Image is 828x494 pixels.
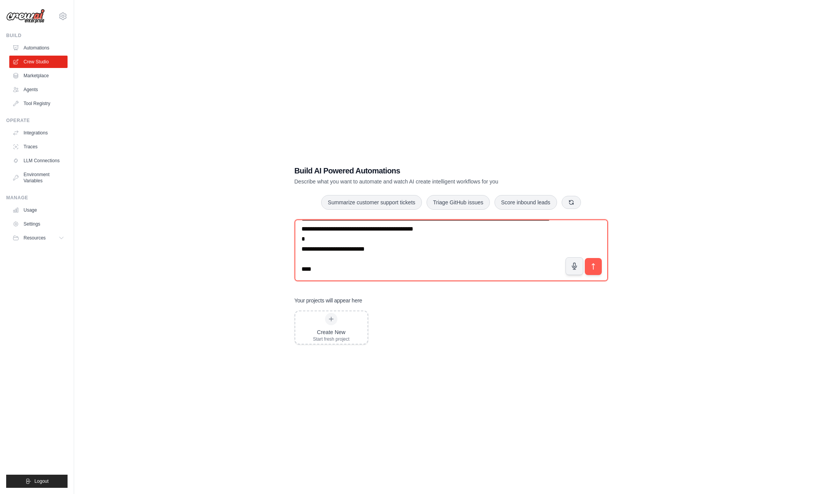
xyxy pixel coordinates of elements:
button: Score inbound leads [494,195,557,210]
button: Get new suggestions [562,196,581,209]
a: Environment Variables [9,168,68,187]
button: Triage GitHub issues [427,195,490,210]
button: Click to speak your automation idea [566,257,583,275]
button: Summarize customer support tickets [321,195,422,210]
div: Manage [6,195,68,201]
a: LLM Connections [9,154,68,167]
button: Resources [9,232,68,244]
span: Logout [34,478,49,484]
a: Integrations [9,127,68,139]
h3: Your projects will appear here [295,297,362,304]
iframe: Chat Widget [789,457,828,494]
a: Agents [9,83,68,96]
a: Traces [9,141,68,153]
img: Logo [6,9,45,24]
div: Build [6,32,68,39]
div: Start fresh project [313,336,350,342]
p: Describe what you want to automate and watch AI create intelligent workflows for you [295,178,554,185]
a: Marketplace [9,70,68,82]
div: Create New [313,328,350,336]
a: Automations [9,42,68,54]
span: Resources [24,235,46,241]
h1: Build AI Powered Automations [295,165,554,176]
a: Tool Registry [9,97,68,110]
div: Operate [6,117,68,124]
a: Crew Studio [9,56,68,68]
a: Usage [9,204,68,216]
button: Logout [6,475,68,488]
a: Settings [9,218,68,230]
